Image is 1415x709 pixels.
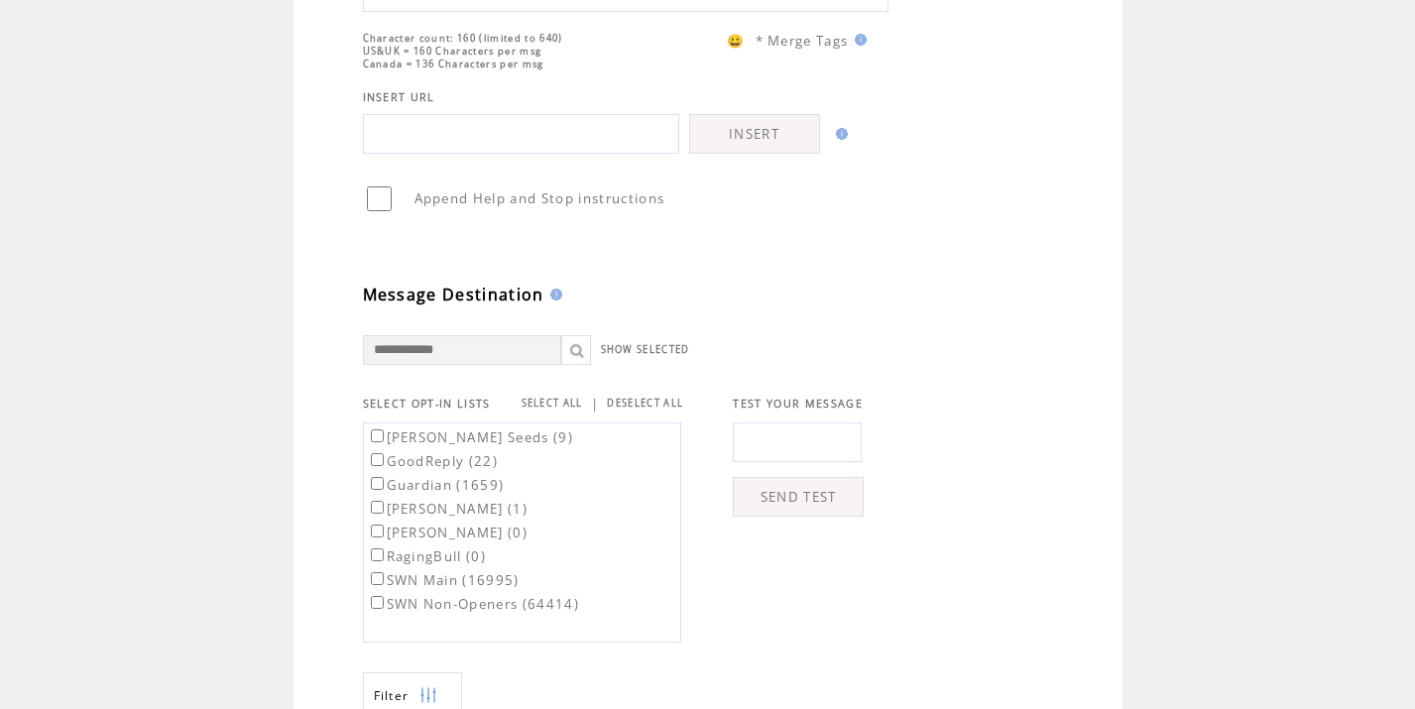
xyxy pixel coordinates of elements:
[756,32,849,50] span: * Merge Tags
[367,452,499,470] label: GoodReply (22)
[607,397,683,410] a: DESELECT ALL
[367,547,487,565] label: RagingBull (0)
[367,428,574,446] label: [PERSON_NAME] Seeds (9)
[371,453,384,466] input: GoodReply (22)
[367,524,529,541] label: [PERSON_NAME] (0)
[591,395,599,413] span: |
[363,58,544,70] span: Canada = 136 Characters per msg
[371,596,384,609] input: SWN Non-Openers (64414)
[374,687,410,704] span: Show filters
[371,525,384,537] input: [PERSON_NAME] (0)
[522,397,583,410] a: SELECT ALL
[367,500,529,518] label: [PERSON_NAME] (1)
[371,429,384,442] input: [PERSON_NAME] Seeds (9)
[363,90,435,104] span: INSERT URL
[544,289,562,300] img: help.gif
[733,477,864,517] a: SEND TEST
[414,189,665,207] span: Append Help and Stop instructions
[363,45,542,58] span: US&UK = 160 Characters per msg
[367,571,520,589] label: SWN Main (16995)
[371,501,384,514] input: [PERSON_NAME] (1)
[371,572,384,585] input: SWN Main (16995)
[830,128,848,140] img: help.gif
[689,114,820,154] a: INSERT
[601,343,690,356] a: SHOW SELECTED
[371,477,384,490] input: Guardian (1659)
[367,595,580,613] label: SWN Non-Openers (64414)
[371,548,384,561] input: RagingBull (0)
[733,397,863,411] span: TEST YOUR MESSAGE
[363,284,544,305] span: Message Destination
[849,34,867,46] img: help.gif
[363,397,491,411] span: SELECT OPT-IN LISTS
[363,32,563,45] span: Character count: 160 (limited to 640)
[367,476,505,494] label: Guardian (1659)
[727,32,745,50] span: 😀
